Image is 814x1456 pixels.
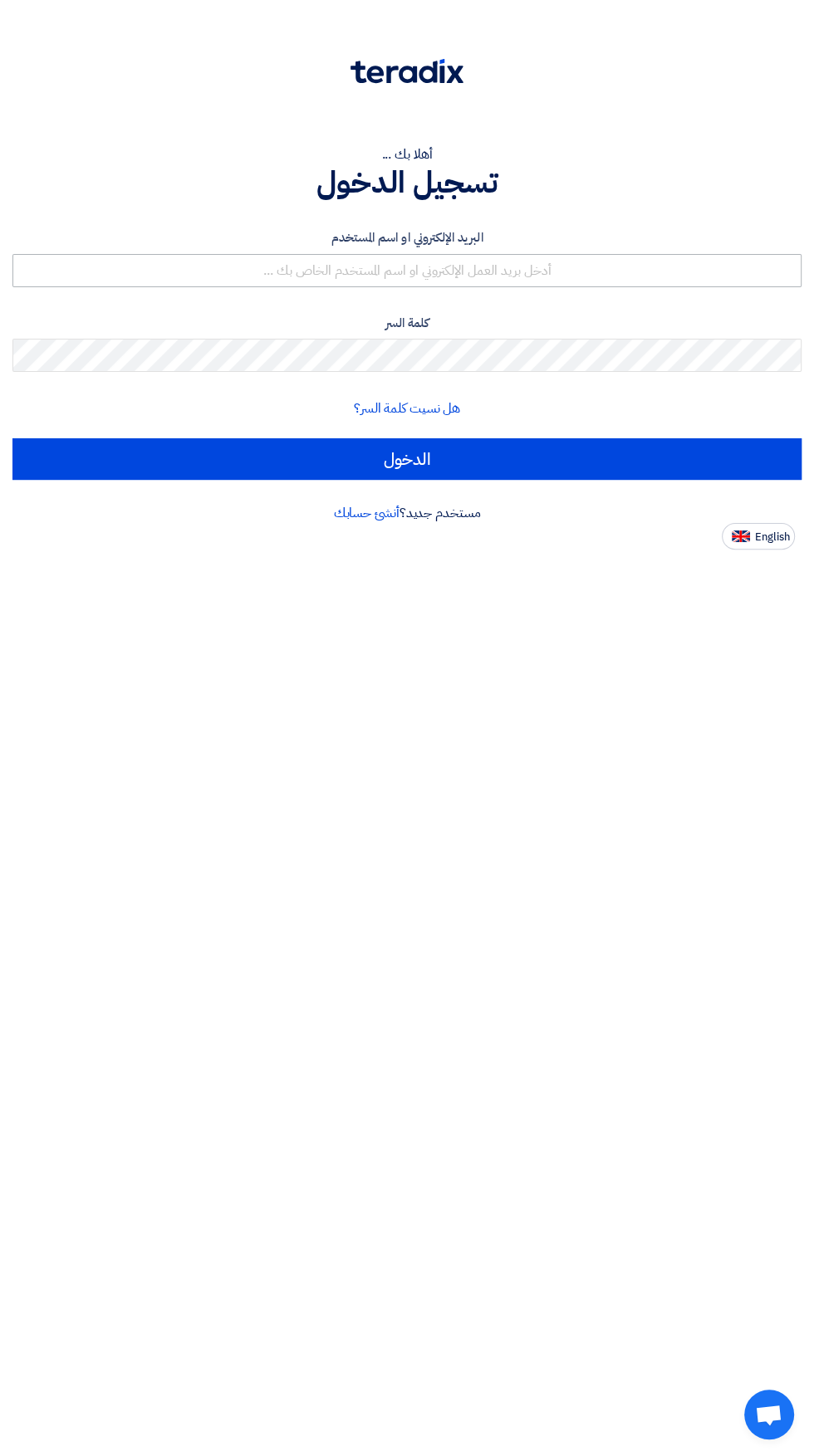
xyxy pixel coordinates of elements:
input: أدخل بريد العمل الإلكتروني او اسم المستخدم الخاص بك ... [12,254,802,287]
button: English [722,523,795,550]
span: English [755,531,790,543]
label: كلمة السر [12,314,802,333]
a: هل نسيت كلمة السر؟ [354,398,460,418]
div: أهلا بك ... [12,144,802,164]
div: Open chat [744,1390,794,1439]
h1: تسجيل الدخول [12,164,802,201]
input: الدخول [12,438,802,480]
label: البريد الإلكتروني او اسم المستخدم [12,228,802,247]
img: Teradix logo [351,59,463,84]
div: مستخدم جديد؟ [12,503,802,523]
a: أنشئ حسابك [334,503,400,523]
img: en-US.png [732,530,750,543]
